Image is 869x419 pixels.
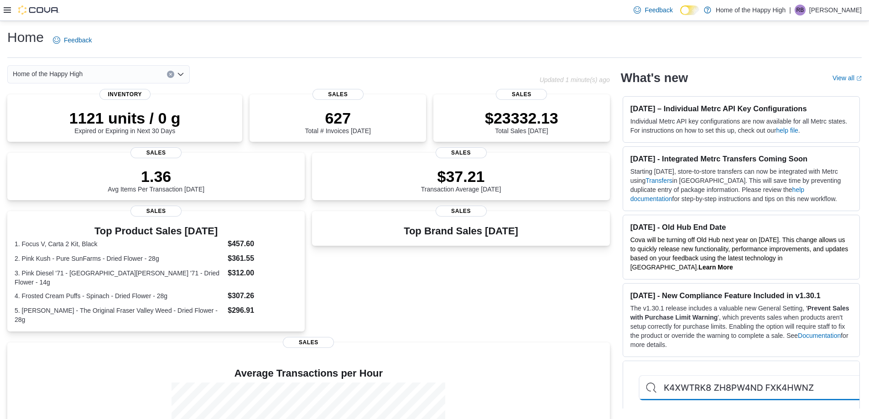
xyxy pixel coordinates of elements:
[485,109,558,127] p: $23332.13
[776,127,798,134] a: help file
[621,71,688,85] h2: What's new
[69,109,181,134] div: Expired or Expiring in Next 30 Days
[7,28,44,47] h1: Home
[698,264,733,271] a: Learn More
[833,74,862,82] a: View allExternal link
[630,305,849,321] strong: Prevent Sales with Purchase Limit Warning
[404,226,518,237] h3: Top Brand Sales [DATE]
[630,222,852,232] h3: [DATE] - Old Hub End Date
[856,76,862,81] svg: External link
[630,186,804,202] a: help documentation
[228,268,297,279] dd: $312.00
[49,31,95,49] a: Feedback
[630,104,852,113] h3: [DATE] – Individual Metrc API Key Configurations
[796,5,804,16] span: RB
[15,291,224,300] dt: 4. Frosted Cream Puffs - Spinach - Dried Flower - 28g
[69,109,181,127] p: 1121 units / 0 g
[130,206,182,217] span: Sales
[716,5,786,16] p: Home of the Happy High
[630,291,852,300] h3: [DATE] - New Compliance Feature Included in v1.30.1
[228,305,297,316] dd: $296.91
[305,109,371,134] div: Total # Invoices [DATE]
[108,167,204,186] p: 1.36
[540,76,610,83] p: Updated 1 minute(s) ago
[130,147,182,158] span: Sales
[228,238,297,249] dd: $457.60
[64,36,92,45] span: Feedback
[15,239,224,248] dt: 1. Focus V, Carta 2 Kit, Black
[798,332,841,339] a: Documentation
[436,147,487,158] span: Sales
[789,5,791,16] p: |
[312,89,364,100] span: Sales
[630,154,852,163] h3: [DATE] - Integrated Metrc Transfers Coming Soon
[630,304,852,349] p: The v1.30.1 release includes a valuable new General Setting, ' ', which prevents sales when produ...
[99,89,151,100] span: Inventory
[228,253,297,264] dd: $361.55
[645,5,672,15] span: Feedback
[421,167,501,193] div: Transaction Average [DATE]
[421,167,501,186] p: $37.21
[18,5,59,15] img: Cova
[167,71,174,78] button: Clear input
[228,290,297,301] dd: $307.26
[108,167,204,193] div: Avg Items Per Transaction [DATE]
[15,306,224,324] dt: 5. [PERSON_NAME] - The Original Fraser Valley Weed - Dried Flower - 28g
[795,5,806,16] div: Rayden Bajnok
[13,68,83,79] span: Home of the Happy High
[283,337,334,348] span: Sales
[496,89,547,100] span: Sales
[630,236,848,271] span: Cova will be turning off Old Hub next year on [DATE]. This change allows us to quickly release ne...
[436,206,487,217] span: Sales
[15,368,603,379] h4: Average Transactions per Hour
[809,5,862,16] p: [PERSON_NAME]
[630,117,852,135] p: Individual Metrc API key configurations are now available for all Metrc states. For instructions ...
[645,177,672,184] a: Transfers
[15,226,297,237] h3: Top Product Sales [DATE]
[15,254,224,263] dt: 2. Pink Kush - Pure SunFarms - Dried Flower - 28g
[680,5,699,15] input: Dark Mode
[485,109,558,134] div: Total Sales [DATE]
[630,1,676,19] a: Feedback
[15,269,224,287] dt: 3. Pink Diesel '71 - [GEOGRAPHIC_DATA][PERSON_NAME] '71 - Dried Flower - 14g
[630,167,852,203] p: Starting [DATE], store-to-store transfers can now be integrated with Metrc using in [GEOGRAPHIC_D...
[305,109,371,127] p: 627
[177,71,184,78] button: Open list of options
